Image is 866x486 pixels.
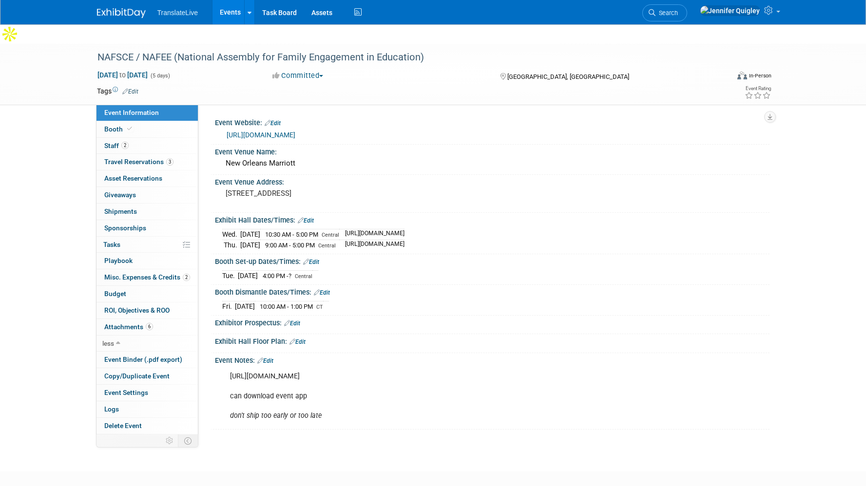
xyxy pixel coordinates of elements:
[215,316,770,328] div: Exhibitor Prospectus:
[97,8,146,18] img: ExhibitDay
[230,411,322,420] i: don't ship too early or too late
[284,320,300,327] a: Edit
[227,131,295,139] a: [URL][DOMAIN_NAME]
[642,4,687,21] a: Search
[104,355,182,363] span: Event Binder (.pdf export)
[104,389,148,396] span: Event Settings
[104,323,153,331] span: Attachments
[215,285,770,298] div: Booth Dismantle Dates/Times:
[265,231,318,238] span: 10:30 AM - 5:00 PM
[295,273,312,280] span: Central
[507,73,629,80] span: [GEOGRAPHIC_DATA], [GEOGRAPHIC_DATA]
[339,240,404,250] td: [URL][DOMAIN_NAME]
[104,142,129,150] span: Staff
[96,121,198,137] a: Booth
[96,352,198,368] a: Event Binder (.pdf export)
[96,154,198,170] a: Travel Reservations3
[269,71,327,81] button: Committed
[104,372,170,380] span: Copy/Duplicate Event
[104,224,146,232] span: Sponsorships
[289,338,306,345] a: Edit
[96,105,198,121] a: Event Information
[215,334,770,347] div: Exhibit Hall Floor Plan:
[215,254,770,267] div: Booth Set-up Dates/Times:
[298,217,314,224] a: Edit
[96,319,198,335] a: Attachments6
[265,242,315,249] span: 9:00 AM - 5:00 PM
[215,115,770,128] div: Event Website:
[222,229,240,240] td: Wed.
[257,357,273,364] a: Edit
[96,253,198,269] a: Playbook
[104,207,137,215] span: Shipments
[263,272,293,280] span: 4:00 PM -
[314,289,330,296] a: Edit
[104,290,126,298] span: Budget
[96,302,198,318] a: ROI, Objectives & ROO
[318,243,336,249] span: Central
[215,353,770,366] div: Event Notes:
[104,158,173,166] span: Travel Reservations
[96,418,198,434] a: Delete Event
[96,237,198,253] a: Tasks
[339,229,404,240] td: [URL][DOMAIN_NAME]
[322,232,339,238] span: Central
[104,422,142,430] span: Delete Event
[226,189,435,198] pre: [STREET_ADDRESS]
[94,49,714,66] div: NAFSCE / NAFEE (National Assembly for Family Engagement in Education)
[118,71,127,79] span: to
[215,213,770,225] div: Exhibit Hall Dates/Times:
[178,434,198,447] td: Toggle Event Tabs
[215,175,770,187] div: Event Venue Address:
[223,367,662,425] div: [URL][DOMAIN_NAME] can download event app
[96,170,198,187] a: Asset Reservations
[104,257,133,264] span: Playbook
[183,274,190,281] span: 2
[103,241,120,248] span: Tasks
[222,301,235,312] td: Fri.
[104,125,134,133] span: Booth
[157,9,198,17] span: TranslateLive
[146,323,153,330] span: 6
[96,138,198,154] a: Staff2
[104,405,119,413] span: Logs
[749,72,771,79] div: In-Person
[240,229,260,240] td: [DATE]
[96,187,198,203] a: Giveaways
[122,88,138,95] a: Edit
[150,73,170,79] span: (5 days)
[104,306,170,314] span: ROI, Objectives & ROO
[238,271,258,281] td: [DATE]
[222,240,240,250] td: Thu.
[235,301,255,312] td: [DATE]
[96,220,198,236] a: Sponsorships
[215,145,770,157] div: Event Venue Name:
[222,271,238,281] td: Tue.
[104,191,136,199] span: Giveaways
[96,385,198,401] a: Event Settings
[97,86,138,96] td: Tags
[96,336,198,352] a: less
[96,286,198,302] a: Budget
[700,5,760,16] img: Jennifer Quigley
[737,72,747,79] img: Format-Inperson.png
[316,304,323,310] span: CT
[240,240,260,250] td: [DATE]
[96,204,198,220] a: Shipments
[655,9,678,17] span: Search
[96,368,198,384] a: Copy/Duplicate Event
[104,109,159,116] span: Event Information
[161,434,178,447] td: Personalize Event Tab Strip
[745,86,771,91] div: Event Rating
[121,142,129,149] span: 2
[127,126,132,131] i: Booth reservation complete
[102,339,114,347] span: less
[104,174,162,182] span: Asset Reservations
[265,120,281,127] a: Edit
[260,303,313,310] span: 10:00 AM - 1:00 PM
[104,273,190,281] span: Misc. Expenses & Credits
[96,401,198,417] a: Logs
[303,259,319,265] a: Edit
[96,269,198,285] a: Misc. Expenses & Credits2
[289,272,291,280] span: ?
